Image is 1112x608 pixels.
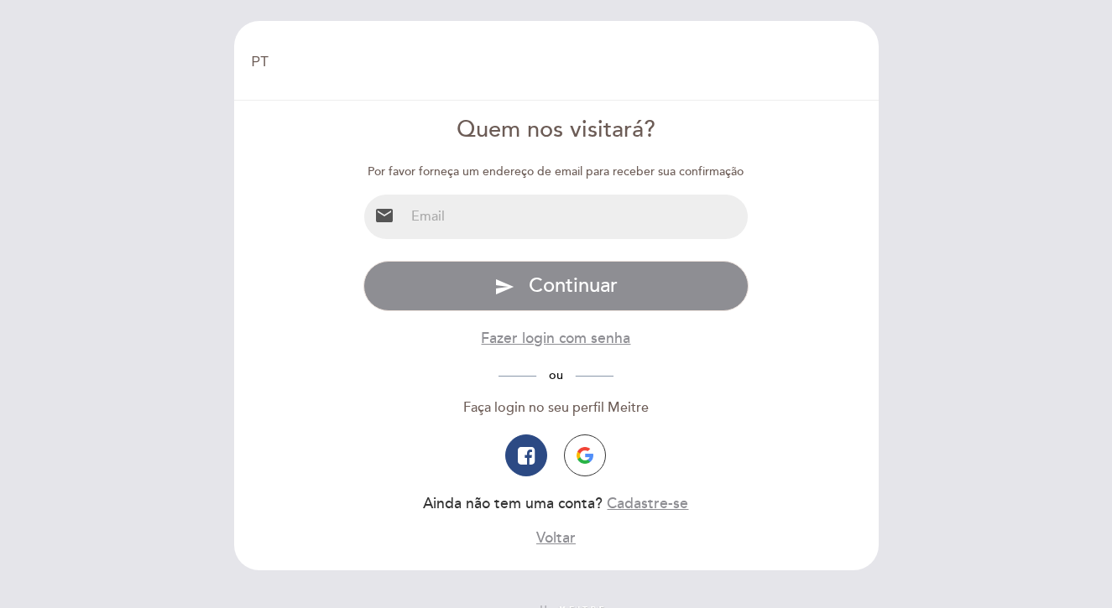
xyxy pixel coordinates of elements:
img: icon-google.png [577,447,593,464]
button: Voltar [536,527,576,548]
input: Email [405,195,748,239]
div: Quem nos visitará? [363,114,749,147]
button: Fazer login com senha [481,328,630,349]
div: Faça login no seu perfil Meitre [363,398,749,418]
button: send Continuar [363,261,749,311]
span: ou [536,368,576,382]
span: Ainda não tem uma conta? [423,495,603,512]
button: Cadastre-se [607,493,688,514]
div: Por favor forneça um endereço de email para receber sua confirmação [363,164,749,180]
span: Continuar [529,273,618,298]
i: email [374,205,394,226]
i: send [494,277,514,297]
